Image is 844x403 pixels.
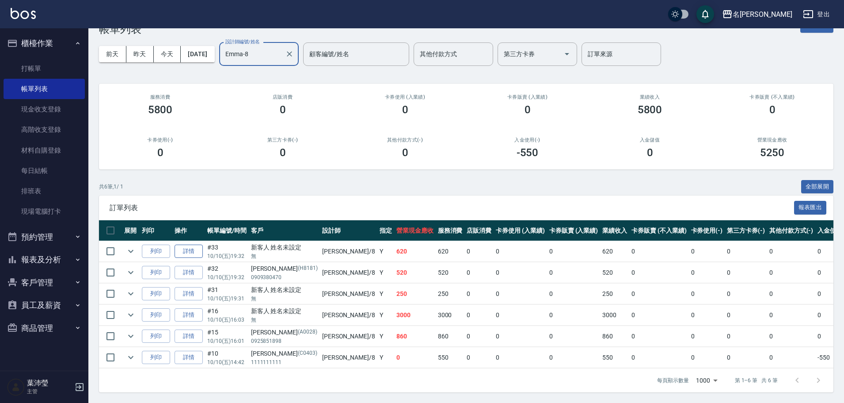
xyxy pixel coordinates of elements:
h2: 第三方卡券(-) [232,137,333,143]
button: 員工及薪資 [4,294,85,317]
button: 前天 [99,46,126,62]
td: 0 [464,284,494,304]
p: 無 [251,295,318,303]
td: 0 [629,305,688,326]
td: 3000 [600,305,629,326]
h3: 0 [525,104,531,116]
td: 0 [689,326,725,347]
th: 客戶 [249,220,320,241]
a: 排班表 [4,181,85,201]
a: 詳情 [175,308,203,322]
td: [PERSON_NAME] /8 [320,241,377,262]
td: [PERSON_NAME] /8 [320,305,377,326]
p: 每頁顯示數量 [657,376,689,384]
div: [PERSON_NAME] [251,328,318,337]
td: 0 [767,305,816,326]
td: 0 [464,326,494,347]
p: 0925851898 [251,337,318,345]
h3: 0 [402,146,408,159]
a: 高階收支登錄 [4,119,85,140]
td: 520 [600,262,629,283]
p: (A0028) [298,328,317,337]
td: 0 [689,262,725,283]
td: 860 [436,326,465,347]
p: 10/10 (五) 19:31 [207,295,247,303]
h3: 0 [280,104,286,116]
td: 0 [547,241,601,262]
h2: 入金儲值 [599,137,700,143]
label: 設計師編號/姓名 [225,38,260,45]
th: 展開 [122,220,140,241]
button: 列印 [142,287,170,301]
button: expand row [124,351,137,364]
button: expand row [124,245,137,258]
p: 10/10 (五) 19:32 [207,252,247,260]
td: Y [377,305,394,326]
td: 0 [547,262,601,283]
th: 卡券販賣 (入業績) [547,220,601,241]
p: 第 1–6 筆 共 6 筆 [735,376,778,384]
button: 列印 [142,330,170,343]
th: 店販消費 [464,220,494,241]
button: save [696,5,714,23]
td: 620 [394,241,436,262]
a: 詳情 [175,351,203,365]
th: 帳單編號/時間 [205,220,249,241]
h2: 其他付款方式(-) [354,137,456,143]
td: #10 [205,347,249,368]
th: 卡券使用(-) [689,220,725,241]
td: #32 [205,262,249,283]
a: 詳情 [175,287,203,301]
button: 列印 [142,245,170,258]
td: 550 [600,347,629,368]
h2: 卡券販賣 (入業績) [477,94,578,100]
h5: 葉沛瑩 [27,379,72,388]
th: 營業現金應收 [394,220,436,241]
td: Y [377,284,394,304]
td: #16 [205,305,249,326]
td: 0 [725,347,767,368]
div: 名[PERSON_NAME] [733,9,792,20]
p: 10/10 (五) 14:42 [207,358,247,366]
td: 3000 [436,305,465,326]
button: Open [560,47,574,61]
th: 列印 [140,220,172,241]
button: 櫃檯作業 [4,32,85,55]
button: 報表匯出 [794,201,827,215]
td: Y [377,347,394,368]
a: 現金收支登錄 [4,99,85,119]
p: 共 6 筆, 1 / 1 [99,183,123,191]
h3: -550 [517,146,539,159]
h3: 5800 [638,104,662,116]
p: 無 [251,316,318,324]
p: 1111111111 [251,358,318,366]
td: 520 [394,262,436,283]
button: 預約管理 [4,226,85,249]
a: 現場電腦打卡 [4,201,85,222]
td: 0 [629,241,688,262]
div: 新客人 姓名未設定 [251,243,318,252]
td: 0 [394,347,436,368]
p: 10/10 (五) 19:32 [207,273,247,281]
td: #33 [205,241,249,262]
td: 0 [629,347,688,368]
button: 商品管理 [4,317,85,340]
td: 620 [600,241,629,262]
button: 登出 [799,6,833,23]
td: 0 [494,347,547,368]
h3: 0 [402,104,408,116]
td: 0 [547,284,601,304]
h2: 卡券使用 (入業績) [354,94,456,100]
td: 0 [767,326,816,347]
button: 列印 [142,266,170,280]
td: 860 [394,326,436,347]
p: (H8181) [298,264,318,273]
a: 詳情 [175,245,203,258]
h3: 0 [280,146,286,159]
button: 昨天 [126,46,154,62]
h3: 0 [157,146,163,159]
img: Person [7,378,25,396]
td: 0 [547,305,601,326]
td: [PERSON_NAME] /8 [320,262,377,283]
td: 0 [547,326,601,347]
